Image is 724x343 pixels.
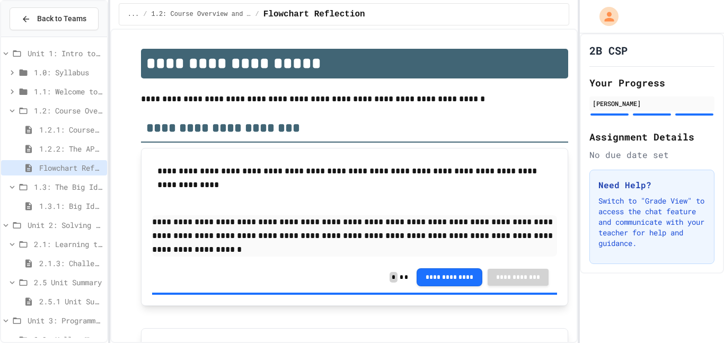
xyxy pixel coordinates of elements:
span: Flowchart Reflection [263,8,365,21]
span: Flowchart Reflection [39,162,103,173]
span: 2.5.1 Unit Summary [39,296,103,307]
div: [PERSON_NAME] [593,99,711,108]
h2: Assignment Details [589,129,714,144]
button: Back to Teams [10,7,99,30]
span: 1.2.2: The AP Exam [39,143,103,154]
span: 1.1: Welcome to Computer Science [34,86,103,97]
span: 1.3: The Big Ideas [34,181,103,192]
span: Back to Teams [37,13,86,24]
div: My Account [588,4,621,29]
span: Unit 1: Intro to Computer Science [28,48,103,59]
h3: Need Help? [598,179,705,191]
span: 2.1.3: Challenge Problem - The Bridge [39,258,103,269]
span: 1.0: Syllabus [34,67,103,78]
h2: Your Progress [589,75,714,90]
p: Switch to "Grade View" to access the chat feature and communicate with your teacher for help and ... [598,196,705,249]
span: 1.2: Course Overview and the AP Exam [34,105,103,116]
span: ... [128,10,139,19]
span: / [255,10,259,19]
span: 2.5 Unit Summary [34,277,103,288]
span: 1.2.1: Course Overview [39,124,103,135]
iframe: chat widget [636,254,713,300]
span: 1.3.1: Big Idea 1 - Creative Development [39,200,103,212]
span: / [143,10,147,19]
iframe: chat widget [679,301,713,332]
h1: 2B CSP [589,43,628,58]
span: Unit 3: Programming with Python [28,315,103,326]
span: 1.2: Course Overview and the AP Exam [152,10,251,19]
span: 2.1: Learning to Solve Hard Problems [34,239,103,250]
div: No due date set [589,148,714,161]
span: Unit 2: Solving Problems in Computer Science [28,219,103,231]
